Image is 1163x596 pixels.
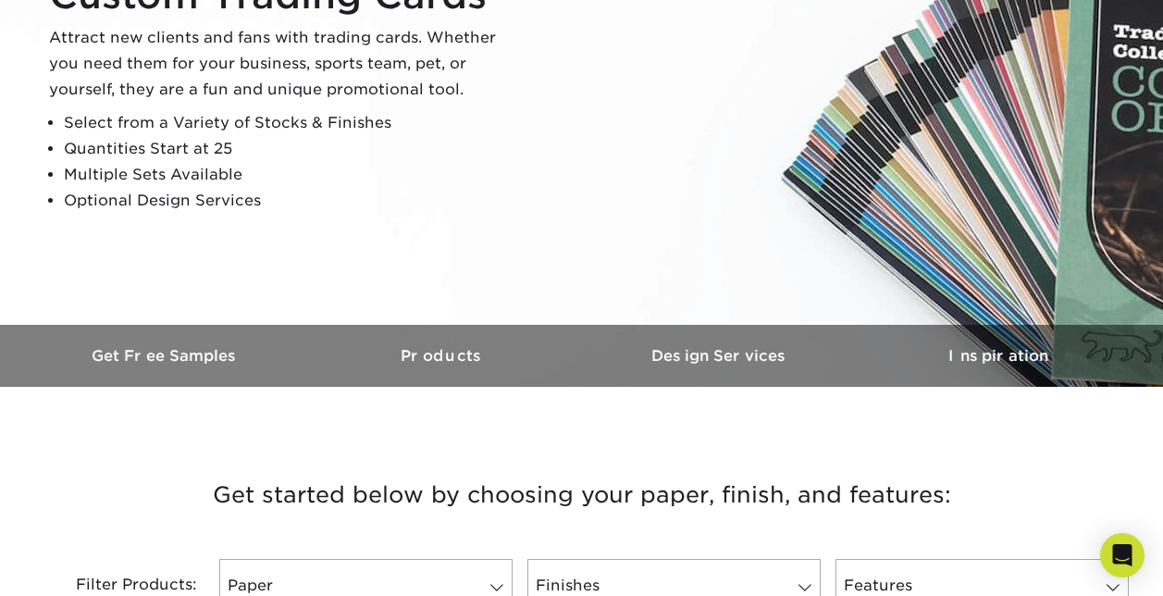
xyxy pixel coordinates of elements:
[582,347,860,365] h3: Design Services
[582,325,860,387] a: Design Services
[1100,533,1144,577] div: Open Intercom Messenger
[41,453,1123,537] h3: Get started below by choosing your paper, finish, and features:
[27,325,304,387] a: Get Free Samples
[64,162,512,188] li: Multiple Sets Available
[49,25,512,103] p: Attract new clients and fans with trading cards. Whether you need them for your business, sports ...
[304,325,582,387] a: Products
[860,347,1137,365] h3: Inspiration
[64,136,512,162] li: Quantities Start at 25
[5,540,157,590] iframe: Google Customer Reviews
[27,347,304,365] h3: Get Free Samples
[64,110,512,136] li: Select from a Variety of Stocks & Finishes
[860,325,1137,387] a: Inspiration
[304,347,582,365] h3: Products
[64,188,512,214] li: Optional Design Services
